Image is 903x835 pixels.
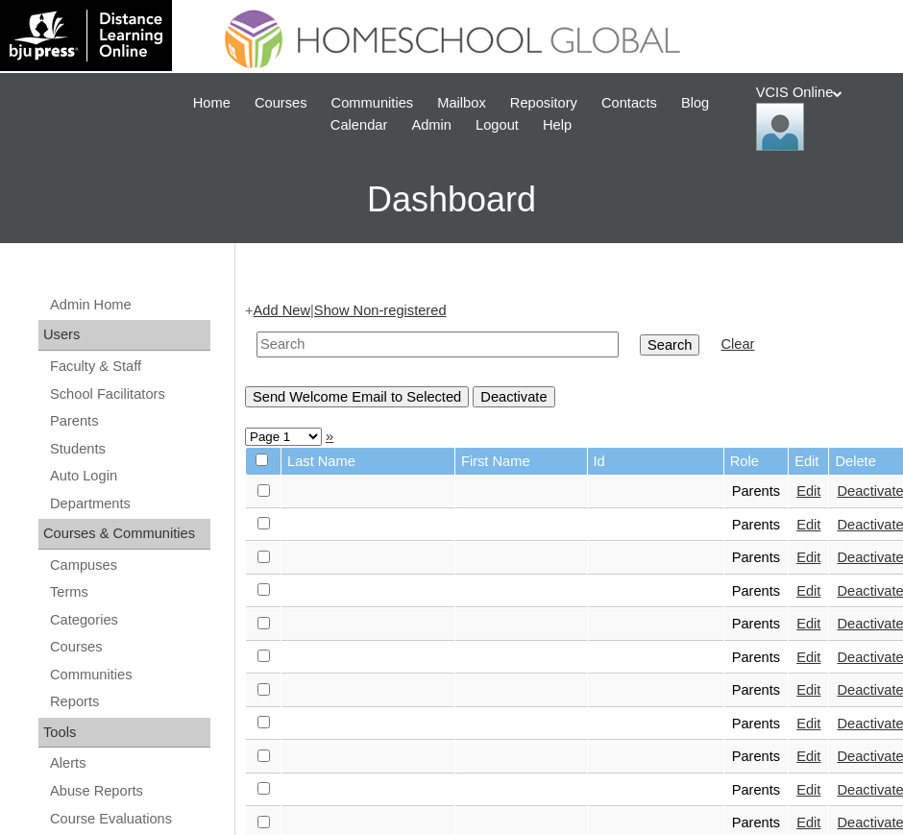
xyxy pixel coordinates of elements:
a: Parents [48,409,210,433]
div: + | [245,301,884,407]
a: Edit [796,650,820,665]
a: Communities [48,663,210,687]
td: Parents [724,608,789,641]
a: Calendar [321,114,397,136]
div: VCIS Online [756,83,884,151]
a: Edit [796,517,820,532]
a: Deactivate [837,517,903,532]
td: Parents [724,774,789,807]
div: Courses & Communities [38,519,210,550]
img: VCIS Online Admin [756,103,804,151]
a: Admin Home [48,293,210,317]
input: Search [640,334,699,356]
span: Help [543,114,572,136]
a: Mailbox [427,92,496,114]
a: Edit [796,815,820,830]
img: logo-white.png [10,10,162,61]
td: Parents [724,675,789,707]
span: Courses [255,92,307,114]
a: Contacts [592,92,667,114]
input: Search [256,332,619,357]
a: Categories [48,608,210,632]
a: » [326,429,333,444]
a: Auto Login [48,464,210,488]
div: Tools [38,718,210,749]
a: Students [48,437,210,461]
a: Edit [796,550,820,565]
a: Deactivate [837,815,903,830]
span: Logout [476,114,519,136]
a: Deactivate [837,650,903,665]
a: Clear [720,336,754,352]
span: Blog [681,92,709,114]
td: Parents [724,576,789,608]
span: Communities [331,92,414,114]
a: Courses [245,92,317,114]
td: Parents [724,642,789,675]
a: Repository [500,92,587,114]
span: Contacts [601,92,657,114]
a: Add New [254,303,310,318]
td: Parents [724,476,789,508]
a: Deactivate [837,616,903,631]
a: Alerts [48,751,210,775]
span: Home [193,92,231,114]
span: Calendar [330,114,387,136]
a: Abuse Reports [48,779,210,803]
a: Departments [48,492,210,516]
input: Send Welcome Email to Selected [245,386,469,407]
span: Mailbox [437,92,486,114]
a: Faculty & Staff [48,355,210,379]
h3: Dashboard [10,157,893,243]
a: Deactivate [837,483,903,499]
a: Deactivate [837,782,903,798]
td: Parents [724,741,789,774]
td: Role [724,448,789,476]
a: Edit [796,483,820,499]
a: School Facilitators [48,382,210,406]
a: Deactivate [837,682,903,698]
a: Course Evaluations [48,807,210,831]
a: Campuses [48,553,210,577]
a: Help [533,114,581,136]
td: Edit [789,448,828,476]
span: Admin [411,114,451,136]
a: Logout [466,114,528,136]
a: Deactivate [837,550,903,565]
a: Edit [796,682,820,698]
a: Reports [48,690,210,714]
a: Deactivate [837,749,903,764]
a: Deactivate [837,716,903,731]
div: Users [38,320,210,351]
a: Admin [402,114,461,136]
a: Edit [796,716,820,731]
a: Deactivate [837,583,903,599]
a: Terms [48,580,210,604]
td: Parents [724,509,789,542]
a: Show Non-registered [314,303,447,318]
span: Repository [510,92,577,114]
td: Parents [724,542,789,575]
td: Id [588,448,723,476]
a: Edit [796,782,820,798]
a: Blog [671,92,719,114]
input: Deactivate [473,386,554,407]
a: Edit [796,749,820,764]
a: Edit [796,583,820,599]
a: Edit [796,616,820,631]
td: Parents [724,708,789,741]
td: Last Name [281,448,454,476]
a: Courses [48,635,210,659]
td: First Name [455,448,587,476]
a: Home [183,92,240,114]
a: Communities [322,92,424,114]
